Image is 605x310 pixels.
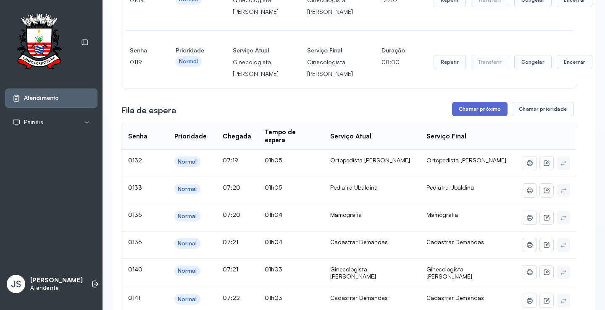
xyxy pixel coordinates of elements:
[12,94,90,102] a: Atendimento
[426,184,474,191] span: Pediatra Ubaldina
[24,119,43,126] span: Painéis
[128,266,142,273] span: 0140
[176,44,204,56] h4: Prioridade
[330,294,413,302] div: Cadastrar Demandas
[426,156,506,164] span: Ortopedista [PERSON_NAME]
[265,156,282,164] span: 01h05
[223,184,240,191] span: 07:20
[30,284,83,292] p: Atendente
[223,211,240,218] span: 07:20
[233,56,279,80] p: Ginecologista [PERSON_NAME]
[179,58,198,65] div: Normal
[265,238,282,245] span: 01h04
[330,133,371,141] div: Serviço Atual
[330,211,413,219] div: Mamografia
[178,185,197,193] div: Normal
[265,211,282,218] span: 01h04
[307,56,353,80] p: Ginecologista [PERSON_NAME]
[330,156,413,164] div: Ortopedista [PERSON_NAME]
[128,133,147,141] div: Senha
[512,102,574,116] button: Chamar prioridade
[381,56,405,68] p: 08:00
[471,55,509,69] button: Transferir
[452,102,508,116] button: Chamar próximo
[426,238,484,245] span: Cadastrar Demandas
[174,133,207,141] div: Prioridade
[178,267,197,274] div: Normal
[30,276,83,284] p: [PERSON_NAME]
[121,104,176,116] h3: Fila de espera
[381,44,405,56] h4: Duração
[178,158,197,165] div: Normal
[130,56,147,68] p: 0119
[265,184,282,191] span: 01h05
[223,156,238,164] span: 07:19
[9,13,69,72] img: Logotipo do estabelecimento
[128,238,142,245] span: 0136
[434,55,466,69] button: Repetir
[128,211,142,218] span: 0135
[223,266,238,273] span: 07:21
[265,128,317,144] div: Tempo de espera
[426,294,484,301] span: Cadastrar Demandas
[307,44,353,56] h4: Serviço Final
[514,55,552,69] button: Congelar
[426,133,466,141] div: Serviço Final
[128,184,142,191] span: 0133
[233,44,279,56] h4: Serviço Atual
[557,55,592,69] button: Encerrar
[330,184,413,191] div: Pediatra Ubaldina
[24,94,59,102] span: Atendimento
[330,266,413,280] div: Ginecologista [PERSON_NAME]
[426,211,458,218] span: Mamografia
[128,294,140,301] span: 0141
[130,44,147,56] h4: Senha
[223,133,251,141] div: Chegada
[426,266,472,280] span: Ginecologista [PERSON_NAME]
[265,266,282,273] span: 01h03
[265,294,282,301] span: 01h03
[223,238,238,245] span: 07:21
[128,156,142,164] span: 0132
[330,238,413,246] div: Cadastrar Demandas
[223,294,240,301] span: 07:22
[178,296,197,303] div: Normal
[178,240,197,247] div: Normal
[178,213,197,220] div: Normal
